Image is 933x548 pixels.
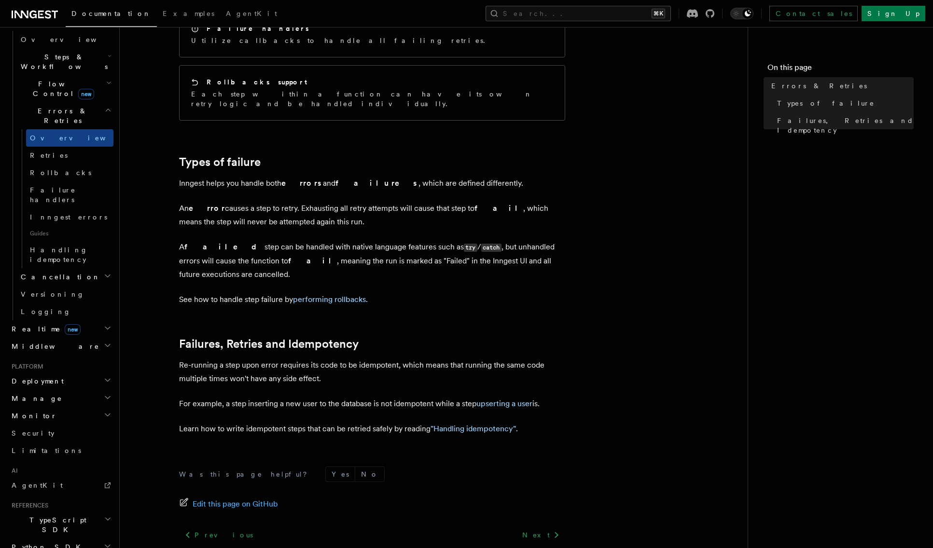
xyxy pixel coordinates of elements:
code: catch [481,244,501,252]
p: Learn how to write idempotent steps that can be retried safely by reading . [179,422,565,436]
span: Inngest errors [30,213,107,221]
button: Search...⌘K [486,6,671,21]
strong: errors [281,178,323,188]
button: Realtimenew [8,320,113,338]
a: Handling idempotency [26,241,113,268]
a: Overview [26,129,113,147]
strong: fail [288,256,337,265]
a: Rollbacks supportEach step within a function can have its own retry logic and be handled individu... [179,65,565,121]
h2: Failure handlers [207,24,309,33]
span: Edit this page on GitHub [193,497,278,511]
span: Platform [8,363,43,370]
button: Yes [326,467,355,481]
span: new [65,324,81,335]
p: Re-running a step upon error requires its code to be idempotent, which means that running the sam... [179,358,565,385]
a: Failures, Retries and Idempotency [179,337,359,351]
a: Failures, Retries and Idempotency [773,112,914,139]
a: Retries [26,147,113,164]
a: Versioning [17,286,113,303]
a: Edit this page on GitHub [179,497,278,511]
a: Next [516,526,565,544]
h2: Rollbacks support [207,77,307,87]
span: Deployment [8,376,64,386]
a: Limitations [8,442,113,459]
button: Deployment [8,372,113,390]
a: "Handling idempotency" [431,424,516,433]
a: Types of failure [179,155,261,169]
span: Retries [30,151,68,159]
a: Contact sales [769,6,858,21]
code: try [464,244,477,252]
h4: On this page [767,62,914,77]
span: AgentKit [12,481,63,489]
div: Inngest Functions [8,31,113,320]
span: Limitations [12,447,81,454]
a: Inngest errors [26,208,113,226]
a: Sign Up [862,6,925,21]
span: Failures, Retries and Idempotency [777,116,914,135]
a: Logging [17,303,113,320]
p: An causes a step to retry. Exhausting all retry attempts will cause that step to , which means th... [179,202,565,229]
span: Monitor [8,411,57,421]
a: Types of failure [773,95,914,112]
span: Flow Control [17,79,106,98]
button: Middleware [8,338,113,355]
span: Logging [21,308,71,315]
div: Errors & Retries [17,129,113,268]
span: References [8,502,48,509]
button: Manage [8,390,113,407]
span: Types of failure [777,98,875,108]
span: Overview [21,36,120,43]
span: Middleware [8,342,99,351]
a: performing rollbacks [293,295,366,304]
span: Guides [26,226,113,241]
a: upserting a user [476,399,532,408]
span: AgentKit [226,10,277,17]
a: Failure handlers [26,181,113,208]
p: Inngest helps you handle both and , which are defined differently. [179,177,565,190]
strong: failed [184,242,265,251]
span: Realtime [8,324,81,334]
kbd: ⌘K [652,9,665,18]
a: Rollbacks [26,164,113,181]
p: A step can be handled with native language features such as / , but unhandled errors will cause t... [179,240,565,281]
span: Failure handlers [30,186,76,204]
span: Rollbacks [30,169,91,177]
a: Errors & Retries [767,77,914,95]
button: Flow Controlnew [17,75,113,102]
span: Steps & Workflows [17,52,108,71]
a: Security [8,425,113,442]
a: Previous [179,526,259,544]
p: Utilize callbacks to handle all failing retries. [191,36,491,45]
button: Toggle dark mode [730,8,753,19]
a: Overview [17,31,113,48]
span: Manage [8,394,62,403]
p: For example, a step inserting a new user to the database is not idempotent while a step is. [179,397,565,411]
span: Cancellation [17,272,100,282]
p: See how to handle step failure by . [179,293,565,306]
button: TypeScript SDK [8,511,113,538]
strong: fail [474,204,523,213]
strong: error [189,204,225,213]
span: new [78,89,94,99]
a: Documentation [66,3,157,27]
a: AgentKit [8,477,113,494]
p: Each step within a function can have its own retry logic and be handled individually. [191,89,553,109]
span: Handling idempotency [30,246,88,263]
button: Steps & Workflows [17,48,113,75]
strong: failures [335,178,418,188]
span: Documentation [71,10,151,17]
span: TypeScript SDK [8,515,104,534]
button: No [355,467,384,481]
a: Failure handlersUtilize callbacks to handle all failing retries. [179,12,565,57]
span: Versioning [21,290,84,298]
span: AI [8,467,18,475]
span: Errors & Retries [771,81,867,91]
span: Examples [163,10,214,17]
button: Errors & Retries [17,102,113,129]
button: Monitor [8,407,113,425]
p: Was this page helpful? [179,469,314,479]
span: Overview [30,134,129,142]
span: Security [12,429,55,437]
button: Cancellation [17,268,113,286]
